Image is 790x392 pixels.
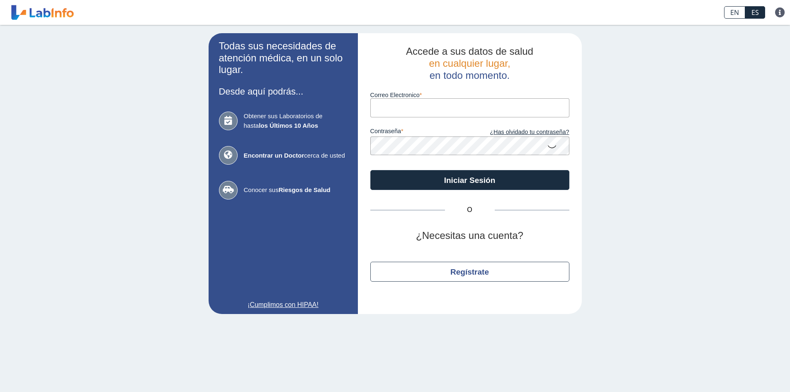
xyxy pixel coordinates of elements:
[745,6,765,19] a: ES
[244,152,304,159] b: Encontrar un Doctor
[219,40,348,76] h2: Todas sus necesidades de atención médica, en un solo lugar.
[370,92,569,98] label: Correo Electronico
[445,205,495,215] span: O
[279,186,331,193] b: Riesgos de Salud
[429,58,510,69] span: en cualquier lugar,
[406,46,533,57] span: Accede a sus datos de salud
[370,262,569,282] button: Regístrate
[244,185,348,195] span: Conocer sus
[470,128,569,137] a: ¿Has olvidado tu contraseña?
[430,70,510,81] span: en todo momento.
[219,300,348,310] a: ¡Cumplimos con HIPAA!
[244,151,348,161] span: cerca de usted
[724,6,745,19] a: EN
[370,170,569,190] button: Iniciar Sesión
[219,86,348,97] h3: Desde aquí podrás...
[259,122,318,129] b: los Últimos 10 Años
[370,230,569,242] h2: ¿Necesitas una cuenta?
[370,128,470,137] label: contraseña
[244,112,348,130] span: Obtener sus Laboratorios de hasta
